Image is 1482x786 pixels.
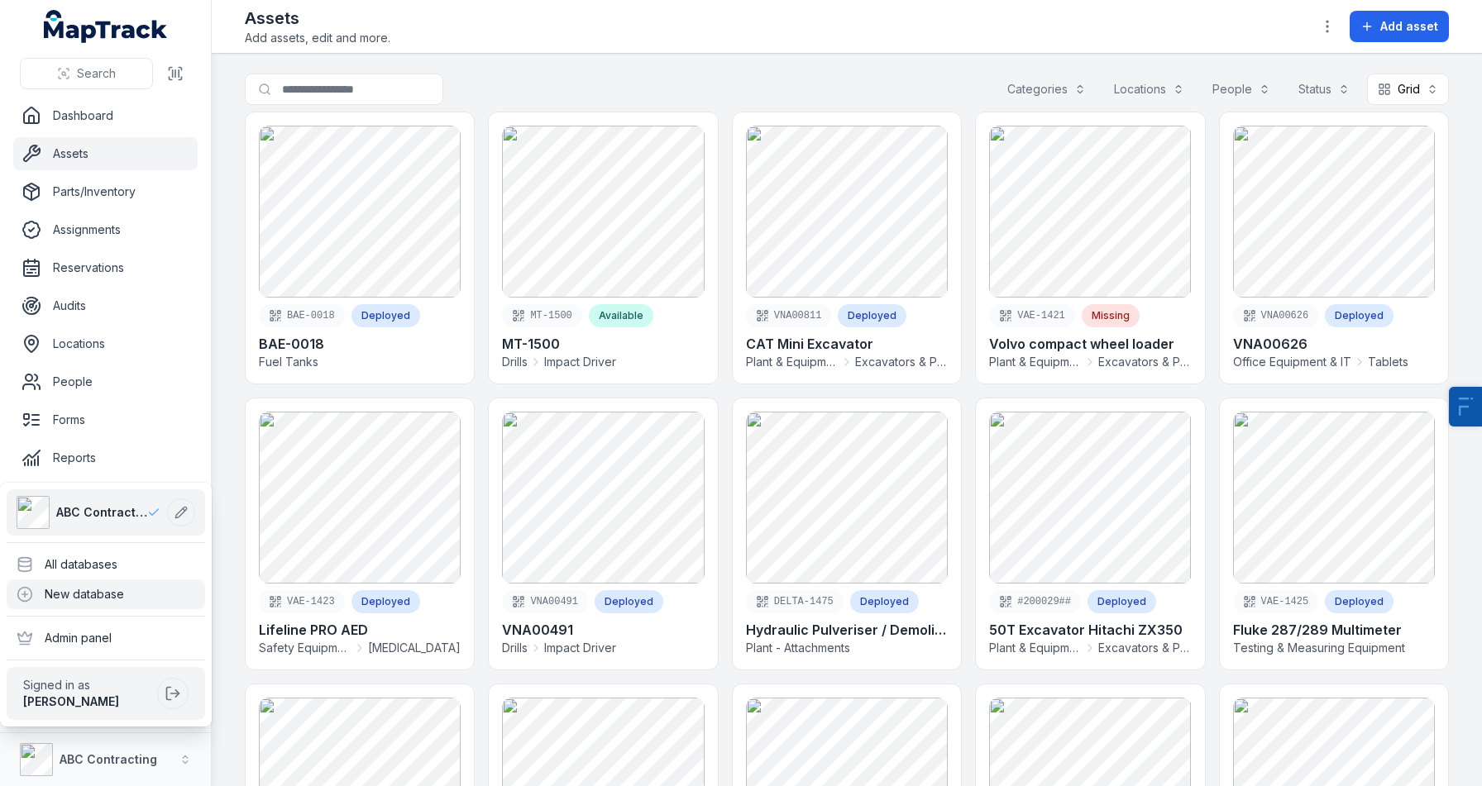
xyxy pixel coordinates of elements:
span: ABC Contracting [56,504,147,521]
span: Signed in as [23,677,151,693]
strong: [PERSON_NAME] [23,694,119,708]
div: Admin panel [7,623,205,653]
strong: ABC Contracting [60,752,157,766]
div: New database [7,579,205,609]
div: All databases [7,550,205,579]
